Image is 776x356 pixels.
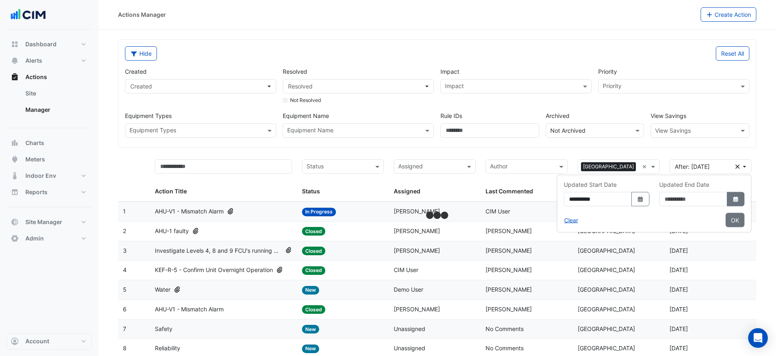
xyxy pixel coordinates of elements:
[25,218,62,226] span: Site Manager
[735,162,740,171] fa-icon: Clear
[123,325,126,332] span: 7
[130,83,152,90] span: Created
[669,325,688,332] span: 2025-01-22T16:48:36.371
[394,325,425,332] span: Unassigned
[25,234,44,243] span: Admin
[125,67,147,76] label: Created
[123,227,126,234] span: 2
[486,325,524,332] span: No Comments
[748,328,768,348] div: Open Intercom Messenger
[601,82,622,92] div: Priority
[302,305,325,314] span: Closed
[155,207,224,216] span: AHU-V1 - Mismatch Alarm
[25,139,44,147] span: Charts
[25,73,47,81] span: Actions
[486,247,532,254] span: [PERSON_NAME]
[25,57,42,65] span: Alerts
[675,163,710,170] span: After: 01 Oct 25
[128,126,176,136] div: Equipment Types
[11,188,19,196] app-icon: Reports
[25,155,45,163] span: Meters
[564,180,617,189] label: Updated Start Date
[732,196,740,203] fa-icon: Select Date
[440,111,462,120] label: Rule IDs
[578,325,635,332] span: [GEOGRAPHIC_DATA]
[564,213,579,227] button: Clear
[637,196,644,203] fa-icon: Select Date
[486,286,532,293] span: [PERSON_NAME]
[578,286,635,293] span: [GEOGRAPHIC_DATA]
[669,345,688,351] span: 2025-01-22T16:48:22.384
[394,345,425,351] span: Unassigned
[440,67,459,76] label: Impact
[288,83,313,90] span: Resolved
[25,172,56,180] span: Indoor Env
[155,227,189,236] span: AHU-1 faulty
[155,285,170,295] span: Water
[669,266,688,273] span: 2025-02-13T09:57:47.930
[486,208,510,215] span: CIM User
[557,175,751,233] div: dropDown
[123,208,126,215] span: 1
[25,337,49,345] span: Account
[394,306,440,313] span: [PERSON_NAME]
[155,246,281,256] span: Investigate Levels 4, 8 and 9 FCU's running when no call from BMS
[125,111,276,120] label: Equipment Types
[7,151,92,168] button: Meters
[486,345,524,351] span: No Comments
[283,67,307,76] label: Resolved
[290,97,321,104] label: Not Resolved
[7,214,92,230] button: Site Manager
[11,234,19,243] app-icon: Admin
[642,162,649,172] span: Clear
[7,36,92,52] button: Dashboard
[302,345,319,353] span: New
[578,306,635,313] span: [GEOGRAPHIC_DATA]
[578,345,635,351] span: [GEOGRAPHIC_DATA]
[11,139,19,147] app-icon: Charts
[123,345,127,351] span: 8
[726,213,744,227] button: Close
[659,180,709,189] label: Updated End Date
[302,188,320,195] span: Status
[7,135,92,151] button: Charts
[7,69,92,85] button: Actions
[669,247,688,254] span: 2025-02-13T09:58:03.921
[19,102,92,118] a: Manager
[19,85,92,102] a: Site
[578,247,635,254] span: [GEOGRAPHIC_DATA]
[155,324,172,334] span: Safety
[581,162,636,171] span: [GEOGRAPHIC_DATA]
[7,168,92,184] button: Indoor Env
[155,265,273,275] span: KEF-R-5 - Confirm Unit Overnight Operation
[11,172,19,180] app-icon: Indoor Env
[302,266,325,275] span: Closed
[394,188,420,195] span: Assigned
[486,306,532,313] span: [PERSON_NAME]
[7,230,92,247] button: Admin
[486,227,532,234] span: [PERSON_NAME]
[651,111,686,120] label: View Savings
[11,40,19,48] app-icon: Dashboard
[598,67,617,76] label: Priority
[123,306,127,313] span: 6
[302,286,319,295] span: New
[302,227,325,236] span: Closed
[155,344,180,353] span: Reliability
[25,40,57,48] span: Dashboard
[283,111,434,120] label: Equipment Name
[444,82,464,92] div: Impact
[155,188,187,195] span: Action Title
[123,286,127,293] span: 5
[578,266,635,273] span: [GEOGRAPHIC_DATA]
[302,247,325,255] span: Closed
[394,286,423,293] span: Demo User
[716,46,749,61] button: Reset All
[25,188,48,196] span: Reports
[394,208,440,215] span: [PERSON_NAME]
[7,52,92,69] button: Alerts
[394,227,440,234] span: [PERSON_NAME]
[125,46,157,61] button: Hide
[123,247,127,254] span: 3
[578,227,635,234] span: [GEOGRAPHIC_DATA]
